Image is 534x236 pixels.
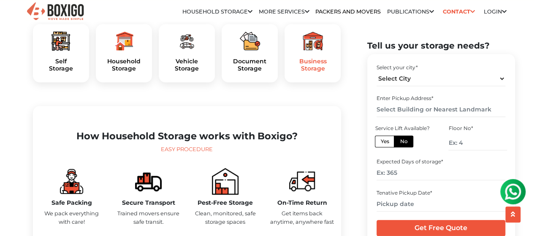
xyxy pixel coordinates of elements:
div: Tenative Pickup Date [377,189,505,196]
img: boxigo_storage_plan [58,168,85,195]
a: SelfStorage [40,58,82,72]
img: boxigo_packers_and_movers_plan [303,31,323,51]
input: Ex: 4 [448,135,507,150]
h5: On-Time Return [270,199,334,206]
div: Select your city [377,63,505,71]
h2: How Household Storage works with Boxigo? [40,130,334,142]
img: boxigo_packers_and_movers_compare [135,168,162,195]
h5: Safe Packing [40,199,104,206]
div: Expected Days of storage [377,158,505,165]
div: Easy Procedure [40,145,334,154]
input: Pickup date [377,196,505,211]
input: Get Free Quote [377,220,505,236]
div: Enter Pickup Address [377,95,505,102]
h2: Tell us your storage needs? [367,41,515,51]
img: boxigo_packers_and_movers_plan [240,31,260,51]
a: More services [259,8,309,15]
h5: Household Storage [103,58,145,72]
div: Floor No [448,124,507,132]
a: Publications [387,8,434,15]
a: Packers and Movers [315,8,381,15]
h5: Secure Transport [117,199,181,206]
label: Yes [375,135,394,147]
p: We pack everything with care! [40,209,104,225]
a: Login [483,8,506,15]
img: boxigo_packers_and_movers_plan [176,31,197,51]
input: Select Building or Nearest Landmark [377,102,505,117]
img: Boxigo [26,1,85,22]
img: boxigo_packers_and_movers_plan [114,31,134,51]
h5: Vehicle Storage [165,58,208,72]
p: Clean, monitored, safe storage spaces [193,209,258,225]
a: DocumentStorage [228,58,271,72]
input: Ex: 365 [377,165,505,180]
p: Trained movers ensure safe transit. [117,209,181,225]
h5: Document Storage [228,58,271,72]
label: No [394,135,413,147]
img: boxigo_packers_and_movers_move [289,168,315,195]
a: HouseholdStorage [103,58,145,72]
h5: Self Storage [40,58,82,72]
p: Get items back anytime, anywhere fast [270,209,334,225]
a: BusinessStorage [291,58,334,72]
a: Household Storage [182,8,252,15]
img: boxigo_packers_and_movers_book [212,168,239,195]
h5: Business Storage [291,58,334,72]
h5: Pest-Free Storage [193,199,258,206]
button: scroll up [505,206,520,222]
img: boxigo_packers_and_movers_plan [51,31,71,51]
a: Contact [440,5,477,18]
img: whatsapp-icon.svg [8,8,25,25]
a: VehicleStorage [165,58,208,72]
div: Service Lift Available? [375,124,433,132]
